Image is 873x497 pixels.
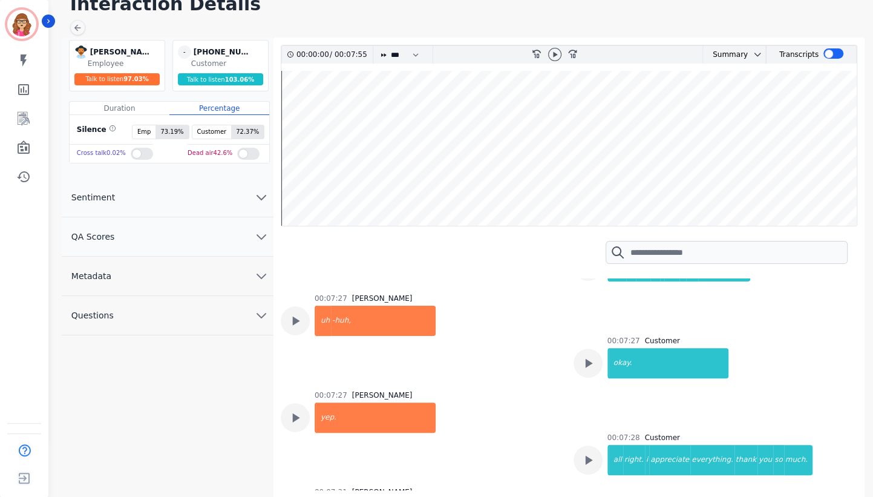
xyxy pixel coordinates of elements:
[296,46,330,64] div: 00:00:00
[62,191,125,203] span: Sentiment
[757,445,773,475] div: you
[316,306,331,336] div: uh
[779,46,819,64] div: Transcripts
[254,190,269,205] svg: chevron down
[62,217,273,257] button: QA Scores chevron down
[231,125,264,139] span: 72.37 %
[609,445,623,475] div: all
[74,125,116,139] div: Silence
[607,433,640,443] div: 00:07:28
[62,257,273,296] button: Metadata chevron down
[784,445,813,475] div: much.
[734,445,757,475] div: thank
[748,50,762,59] button: chevron down
[178,45,191,59] span: -
[296,46,370,64] div: /
[352,487,413,497] div: [PERSON_NAME]
[690,445,734,475] div: everything.
[88,59,162,68] div: Employee
[62,309,123,321] span: Questions
[70,102,169,115] div: Duration
[132,125,155,139] span: Emp
[77,145,126,162] div: Cross talk 0.02 %
[645,445,649,475] div: i
[254,229,269,244] svg: chevron down
[169,102,269,115] div: Percentage
[332,46,365,64] div: 00:07:55
[225,76,255,83] span: 103.06 %
[316,403,436,433] div: yep.
[703,46,748,64] div: Summary
[62,296,273,335] button: Questions chevron down
[645,433,680,443] div: Customer
[609,348,728,378] div: okay.
[254,308,269,323] svg: chevron down
[254,269,269,283] svg: chevron down
[191,59,266,68] div: Customer
[194,45,254,59] div: [PHONE_NUMBER]
[645,336,680,346] div: Customer
[188,145,232,162] div: Dead air 42.6 %
[649,445,690,475] div: appreciate
[62,178,273,217] button: Sentiment chevron down
[192,125,232,139] span: Customer
[315,390,347,400] div: 00:07:27
[62,270,121,282] span: Metadata
[753,50,762,59] svg: chevron down
[74,73,160,85] div: Talk to listen
[90,45,151,59] div: [PERSON_NAME]
[607,336,640,346] div: 00:07:27
[315,294,347,303] div: 00:07:27
[62,231,125,243] span: QA Scores
[352,390,413,400] div: [PERSON_NAME]
[331,306,436,336] div: -huh,
[315,487,347,497] div: 00:07:31
[7,10,36,39] img: Bordered avatar
[178,73,264,85] div: Talk to listen
[773,445,784,475] div: so
[352,294,413,303] div: [PERSON_NAME]
[123,76,149,82] span: 97.03 %
[623,445,645,475] div: right.
[155,125,188,139] span: 73.19 %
